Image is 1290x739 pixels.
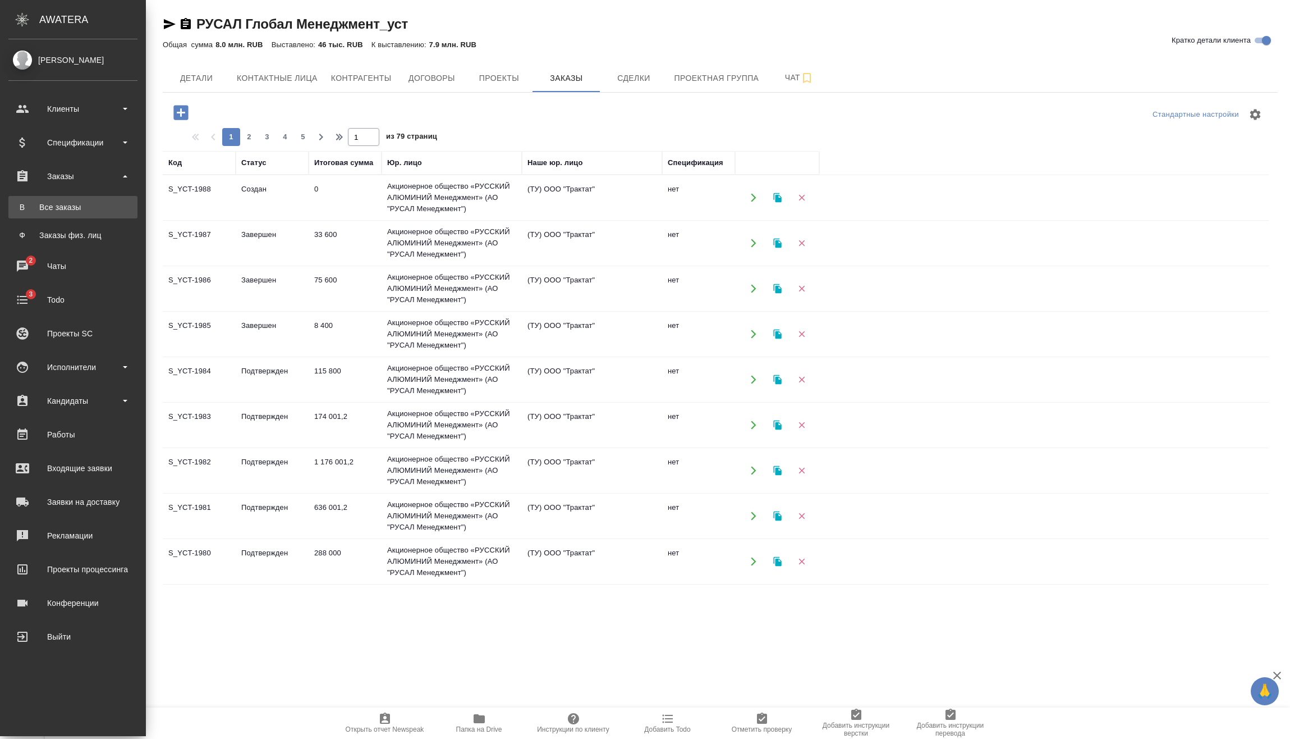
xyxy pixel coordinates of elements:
[314,157,373,168] div: Итоговая сумма
[8,54,137,66] div: [PERSON_NAME]
[179,17,192,31] button: Скопировать ссылку
[309,178,382,217] td: 0
[272,40,318,49] p: Выставлено:
[8,101,137,117] div: Клиенты
[790,368,813,391] button: Удалить
[382,266,522,311] td: Акционерное общество «РУССКИЙ АЛЮМИНИЙ Менеджмент» (АО "РУСАЛ Менеджмент")
[674,71,759,85] span: Проектная группа
[8,561,137,578] div: Проекты процессинга
[382,585,522,629] td: Акционерное общество «РУССКИЙ АЛЮМИНИЙ Менеджмент» (АО "РУСАЛ Менеджмент")
[309,223,382,263] td: 33 600
[662,223,735,263] td: нет
[522,360,662,399] td: (ТУ) ООО "Трактат"
[309,405,382,445] td: 174 001,2
[382,175,522,220] td: Акционерное общество «РУССКИЙ АЛЮМИНИЙ Менеджмент» (АО "РУСАЛ Менеджмент")
[346,726,424,733] span: Открыть отчет Newspeak
[3,522,143,550] a: Рекламации
[522,542,662,581] td: (ТУ) ООО "Трактат"
[3,320,143,348] a: Проекты SC
[3,286,143,314] a: 3Todo
[8,527,137,544] div: Рекламации
[338,708,432,739] button: Открыть отчет Newspeak
[215,40,271,49] p: 8.0 млн. RUB
[163,496,236,536] td: S_YCT-1981
[309,542,382,581] td: 288 000
[39,8,146,31] div: AWATERA
[766,505,789,528] button: Клонировать
[8,224,137,247] a: ФЗаказы физ. лиц
[236,405,309,445] td: Подтвержден
[772,71,826,85] span: Чат
[236,496,309,536] td: Подтвержден
[522,451,662,490] td: (ТУ) ООО "Трактат"
[790,550,813,573] button: Удалить
[732,726,792,733] span: Отметить проверку
[386,130,437,146] span: из 79 страниц
[382,403,522,448] td: Акционерное общество «РУССКИЙ АЛЮМИНИЙ Менеджмент» (АО "РУСАЛ Менеджмент")
[163,40,215,49] p: Общая сумма
[766,459,789,482] button: Клонировать
[742,186,765,209] button: Открыть
[522,405,662,445] td: (ТУ) ООО "Трактат"
[258,131,276,143] span: 3
[3,589,143,617] a: Конференции
[472,71,526,85] span: Проекты
[309,360,382,399] td: 115 800
[236,223,309,263] td: Завершен
[163,178,236,217] td: S_YCT-1988
[22,289,39,300] span: 3
[662,269,735,308] td: нет
[331,71,392,85] span: Контрагенты
[522,496,662,536] td: (ТУ) ООО "Трактат"
[607,71,660,85] span: Сделки
[790,505,813,528] button: Удалить
[163,223,236,263] td: S_YCT-1987
[742,414,765,437] button: Открыть
[236,542,309,581] td: Подтвержден
[240,128,258,146] button: 2
[809,708,903,739] button: Добавить инструкции верстки
[790,232,813,255] button: Удалить
[790,414,813,437] button: Удалить
[236,178,309,217] td: Создан
[662,587,735,627] td: нет
[14,230,132,241] div: Заказы физ. лиц
[236,587,309,627] td: Подтвержден
[8,426,137,443] div: Работы
[8,393,137,409] div: Кандидаты
[196,16,408,31] a: РУСАЛ Глобал Менеджмент_уст
[1172,35,1251,46] span: Кратко детали клиента
[800,71,814,85] svg: Подписаться
[522,178,662,217] td: (ТУ) ООО "Трактат"
[8,258,137,275] div: Чаты
[3,252,143,280] a: 2Чаты
[163,587,236,627] td: S_YCT-1979
[382,448,522,493] td: Акционерное общество «РУССКИЙ АЛЮМИНИЙ Менеджмент» (АО "РУСАЛ Менеджмент")
[8,628,137,645] div: Выйти
[621,708,715,739] button: Добавить Todo
[766,186,789,209] button: Клонировать
[742,232,765,255] button: Открыть
[766,232,789,255] button: Клонировать
[910,722,991,737] span: Добавить инструкции перевода
[163,542,236,581] td: S_YCT-1980
[382,539,522,584] td: Акционерное общество «РУССКИЙ АЛЮМИНИЙ Менеджмент» (АО "РУСАЛ Менеджмент")
[8,325,137,342] div: Проекты SC
[318,40,371,49] p: 46 тыс. RUB
[1242,101,1269,128] span: Настроить таблицу
[790,459,813,482] button: Удалить
[522,223,662,263] td: (ТУ) ООО "Трактат"
[276,131,294,143] span: 4
[236,314,309,354] td: Завершен
[382,312,522,357] td: Акционерное общество «РУССКИЙ АЛЮМИНИЙ Менеджмент» (АО "РУСАЛ Менеджмент")
[382,221,522,266] td: Акционерное общество «РУССКИЙ АЛЮМИНИЙ Менеджмент» (АО "РУСАЛ Менеджмент")
[258,128,276,146] button: 3
[522,314,662,354] td: (ТУ) ООО "Трактат"
[163,451,236,490] td: S_YCT-1982
[163,269,236,308] td: S_YCT-1986
[522,587,662,627] td: (ТУ) ООО "Трактат"
[8,359,137,376] div: Исполнители
[8,134,137,151] div: Спецификации
[539,71,593,85] span: Заказы
[742,505,765,528] button: Открыть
